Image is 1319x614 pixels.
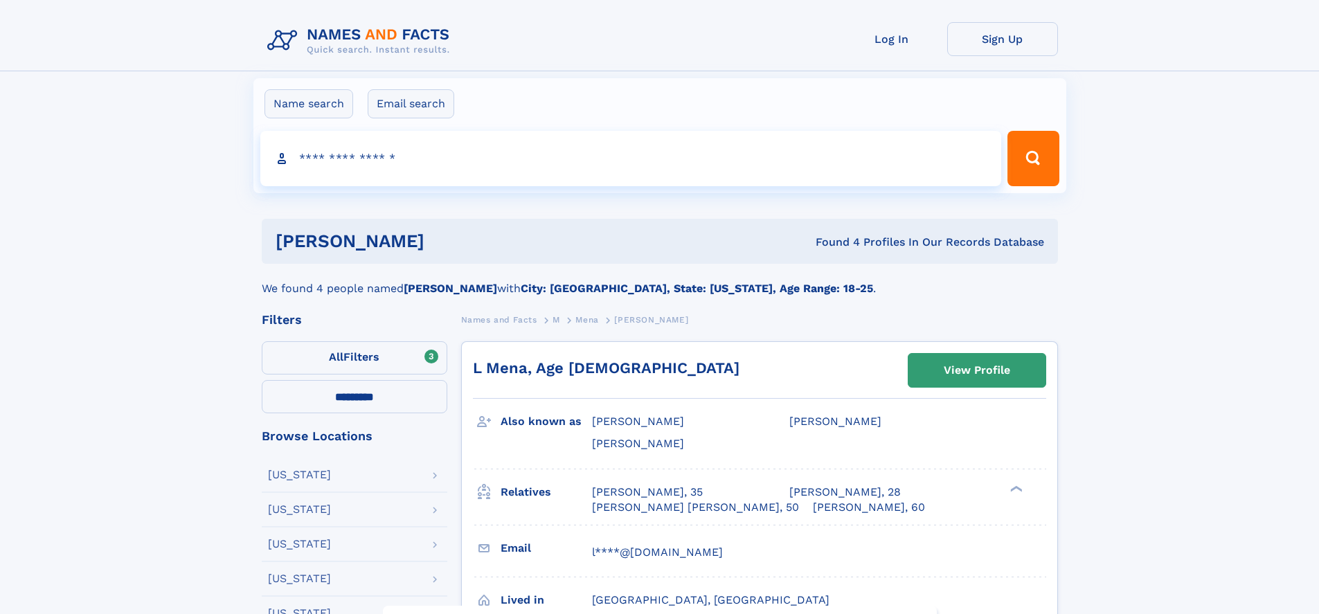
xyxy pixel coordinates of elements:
span: [PERSON_NAME] [789,415,881,428]
div: Browse Locations [262,430,447,442]
h1: [PERSON_NAME] [276,233,620,250]
a: Names and Facts [461,311,537,328]
img: Logo Names and Facts [262,22,461,60]
span: [GEOGRAPHIC_DATA], [GEOGRAPHIC_DATA] [592,593,829,606]
div: [US_STATE] [268,469,331,480]
a: M [553,311,560,328]
a: [PERSON_NAME] [PERSON_NAME], 50 [592,500,799,515]
label: Email search [368,89,454,118]
h3: Also known as [501,410,592,433]
span: [PERSON_NAME] [614,315,688,325]
b: City: [GEOGRAPHIC_DATA], State: [US_STATE], Age Range: 18-25 [521,282,873,295]
span: [PERSON_NAME] [592,415,684,428]
span: Mena [575,315,598,325]
div: Found 4 Profiles In Our Records Database [620,235,1044,250]
h3: Relatives [501,480,592,504]
a: [PERSON_NAME], 28 [789,485,901,500]
div: [US_STATE] [268,504,331,515]
div: We found 4 people named with . [262,264,1058,297]
label: Filters [262,341,447,374]
a: Mena [575,311,598,328]
div: [US_STATE] [268,573,331,584]
span: All [329,350,343,363]
div: [US_STATE] [268,539,331,550]
button: Search Button [1007,131,1059,186]
h3: Lived in [501,588,592,612]
div: View Profile [944,354,1010,386]
a: [PERSON_NAME], 35 [592,485,703,500]
div: ❯ [1007,484,1023,493]
label: Name search [264,89,353,118]
input: search input [260,131,1002,186]
a: L Mena, Age [DEMOGRAPHIC_DATA] [473,359,739,377]
span: [PERSON_NAME] [592,437,684,450]
h3: Email [501,536,592,560]
span: M [553,315,560,325]
a: Sign Up [947,22,1058,56]
a: [PERSON_NAME], 60 [813,500,925,515]
div: Filters [262,314,447,326]
a: Log In [836,22,947,56]
a: View Profile [908,354,1046,387]
b: [PERSON_NAME] [404,282,497,295]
